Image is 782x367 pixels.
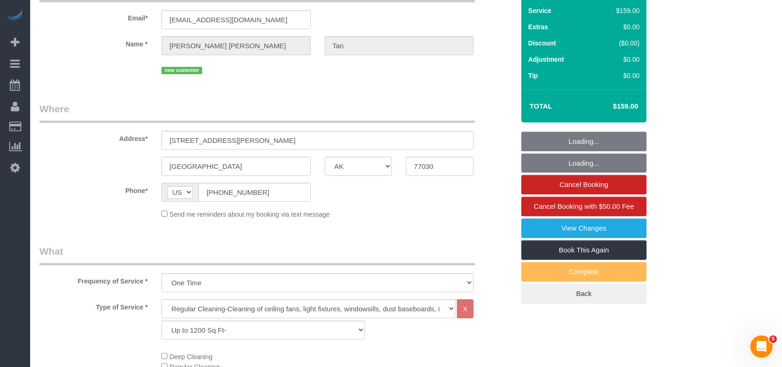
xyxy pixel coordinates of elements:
[325,36,474,55] input: Last Name*
[161,36,310,55] input: First Name*
[528,22,548,32] label: Extras
[530,102,552,110] strong: Total
[596,6,640,15] div: $159.00
[596,71,640,80] div: $0.00
[32,131,154,143] label: Address*
[596,22,640,32] div: $0.00
[161,10,310,29] input: Email*
[32,183,154,195] label: Phone*
[6,9,24,22] img: Automaid Logo
[32,273,154,286] label: Frequency of Service *
[769,335,777,343] span: 5
[528,6,551,15] label: Service
[521,197,647,216] a: Cancel Booking with $50.00 Fee
[534,202,634,210] span: Cancel Booking with $50.00 Fee
[169,353,212,361] span: Deep Cleaning
[528,55,564,64] label: Adjustment
[528,39,556,48] label: Discount
[32,299,154,312] label: Type of Service *
[199,183,310,202] input: Phone*
[39,245,475,265] legend: What
[585,103,638,110] h4: $159.00
[596,39,640,48] div: ($0.00)
[39,102,475,123] legend: Where
[161,157,310,176] input: City*
[521,219,647,238] a: View Changes
[32,36,154,49] label: Name *
[169,211,330,218] span: Send me reminders about my booking via text message
[161,67,202,74] span: new customer
[521,175,647,194] a: Cancel Booking
[521,284,647,303] a: Back
[596,55,640,64] div: $0.00
[406,157,474,176] input: Zip Code*
[32,10,154,23] label: Email*
[750,335,773,358] iframe: Intercom live chat
[521,240,647,260] a: Book This Again
[528,71,538,80] label: Tip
